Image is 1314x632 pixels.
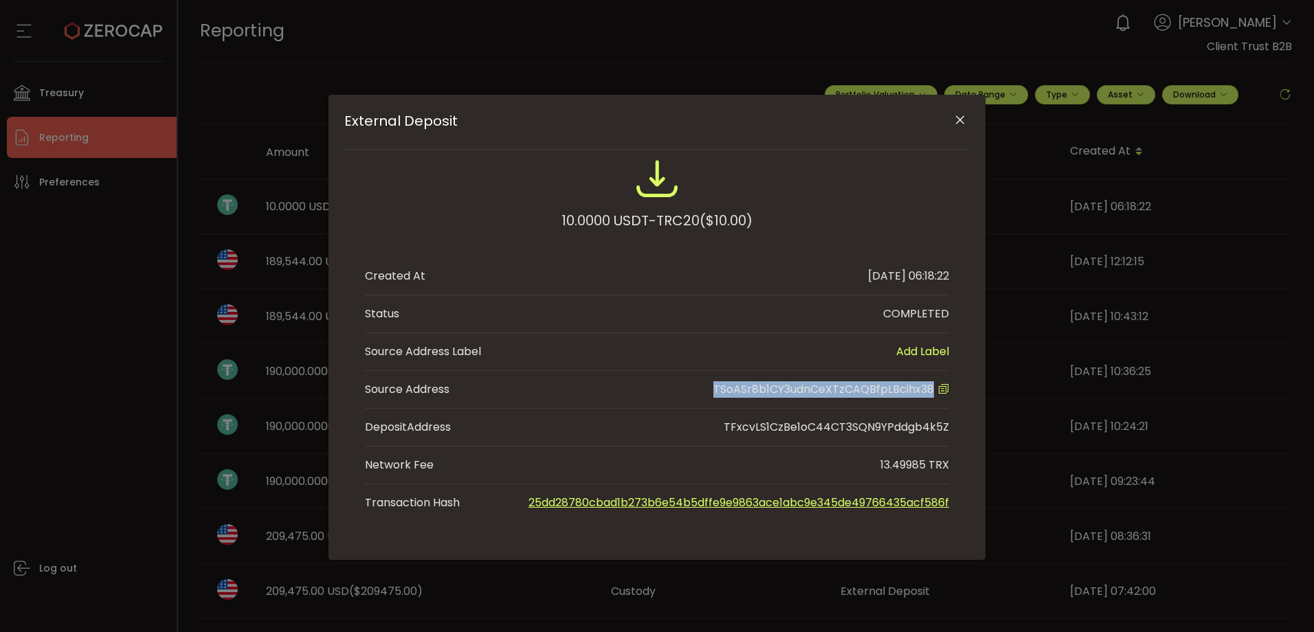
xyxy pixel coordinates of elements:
div: 10.0000 USDT-TRC20 [561,208,753,233]
span: Add Label [896,343,949,360]
div: Created At [365,268,425,284]
div: TFxcvLS1CzBe1oC44CT3SQN9YPddgb4k5Z [724,419,949,436]
div: COMPLETED [883,306,949,322]
div: [DATE] 06:18:22 [868,268,949,284]
div: Status [365,306,399,322]
div: Source Address [365,381,449,398]
span: Transaction Hash [365,495,502,511]
div: External Deposit [328,95,985,560]
div: Network Fee [365,457,434,473]
div: Address [365,419,451,436]
span: Deposit [365,419,407,435]
span: Source Address Label [365,343,481,360]
a: 25dd28780cbad1b273b6e54b5dffe9e9863ace1abc9e345de49766435acf586f [528,495,949,510]
div: 13.49985 TRX [880,457,949,473]
iframe: Chat Widget [1245,566,1314,632]
span: TSoASr8b1CY3udnCeXTzCAQBfpLBcihx38 [713,381,934,397]
button: Close [948,109,972,133]
span: ($10.00) [700,208,753,233]
span: External Deposit [344,113,907,129]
